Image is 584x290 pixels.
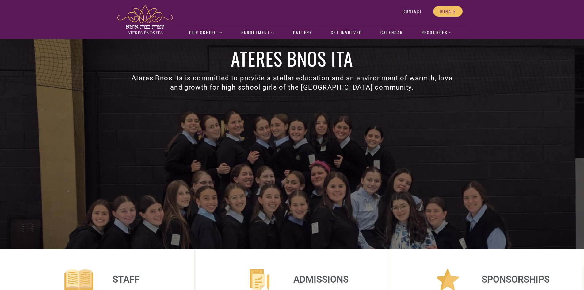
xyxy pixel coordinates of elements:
a: Gallery [290,26,315,40]
span: Donate [440,9,456,14]
a: Get Involved [327,26,365,40]
a: Enrollment [238,26,278,40]
h1: Ateres Bnos Ita [127,49,457,68]
a: Admissions [293,274,349,285]
span: Contact [403,9,422,14]
img: ateres [117,5,173,34]
h3: Ateres Bnos Ita is committed to provide a stellar education and an environment of warmth, love an... [127,74,457,92]
a: Contact [396,6,428,17]
a: Calendar [377,26,406,40]
a: Our School [186,26,226,40]
a: Donate [433,6,463,17]
a: Staff [113,274,140,285]
a: Resources [418,26,456,40]
a: Sponsorships [482,274,550,285]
